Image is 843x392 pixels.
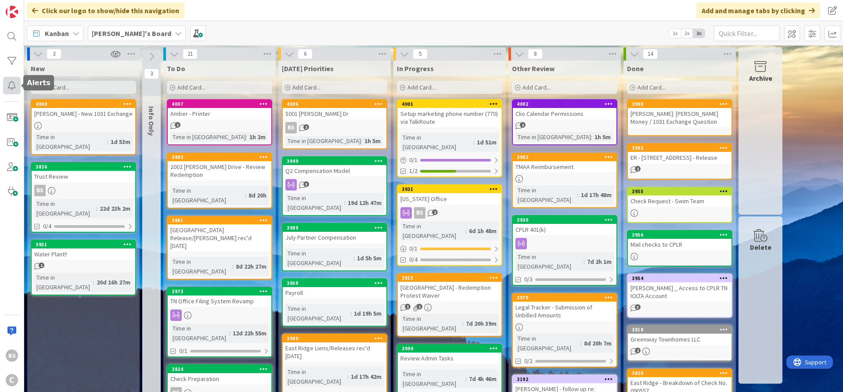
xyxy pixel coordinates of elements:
div: 3826 [32,163,135,171]
div: 3824Check Preparation [168,365,271,385]
div: Trust Review [32,171,135,182]
span: New [31,64,45,73]
div: 3989 [287,225,386,231]
div: 3959Payroll [283,279,386,298]
span: 0/2 [524,356,533,366]
div: 4000 [32,100,135,108]
div: 1d 17h 48m [579,190,614,200]
div: [GEOGRAPHIC_DATA] - Redemption Protest Waiver [398,282,501,301]
div: 3956Mail checks to CPLR [628,231,731,250]
span: 3 [635,304,641,310]
a: 3992ER - [STREET_ADDRESS] - Release [627,143,732,180]
div: ER - [STREET_ADDRESS] - Release [628,152,731,163]
a: 39832002 [PERSON_NAME] Drive - Review RedemptionTime in [GEOGRAPHIC_DATA]:8d 20h [167,152,272,209]
div: 40065001 [PERSON_NAME] Dr [283,100,386,119]
div: 3992 [632,145,731,151]
div: 3973 [168,288,271,295]
span: Add Card... [41,83,69,91]
div: 3949 [283,157,386,165]
div: 3818 [628,326,731,334]
span: 1 [405,304,411,309]
div: 3954 [632,275,731,281]
div: 3951 [32,241,135,248]
span: 1 [635,166,641,172]
div: Delete [750,242,771,252]
div: 7d 2h 1m [585,257,614,266]
div: 3818Greenway Townhomes LLC [628,326,731,345]
div: BS [283,122,386,133]
div: [GEOGRAPHIC_DATA] Release/[PERSON_NAME] rec'd [DATE] [168,224,271,252]
div: TMAA Reimbursement [513,161,616,173]
div: 3990Review Admin Tasks [398,345,501,364]
span: Support [18,1,40,12]
span: 0 / 1 [409,155,418,165]
span: In Progress [397,64,434,73]
a: 3931[US_STATE] OfficeBSTime in [GEOGRAPHIC_DATA]:6d 1h 48m0/10/4 [397,184,502,266]
img: Visit kanbanzone.com [6,6,18,18]
div: 3955 [632,188,731,194]
div: 3998[PERSON_NAME]: [PERSON_NAME] Money / 1031 Exchange Question [628,100,731,127]
div: Time in [GEOGRAPHIC_DATA] [34,273,93,292]
div: Time in [GEOGRAPHIC_DATA] [170,186,245,205]
span: : [584,257,585,266]
div: 4001 [402,101,501,107]
div: Water Plant!! [32,248,135,260]
div: 7d 20h 39m [464,319,499,328]
div: CPLR 401(k) [513,224,616,235]
span: 1 [417,304,422,309]
div: 3818 [632,327,731,333]
div: 3955 [628,187,731,195]
div: Time in [GEOGRAPHIC_DATA] [34,132,107,151]
a: 4007Amber - PrinterTime in [GEOGRAPHIC_DATA]:1h 2m [167,99,272,145]
div: 1d 5h 5m [355,253,384,263]
a: 4001Setup marketing phone number (770) via TalkRouteTime in [GEOGRAPHIC_DATA]:1d 51m0/11/2 [397,99,502,177]
div: 3981[GEOGRAPHIC_DATA] Release/[PERSON_NAME] rec'd [DATE] [168,216,271,252]
span: Add Card... [522,83,551,91]
div: 3949 [287,158,386,164]
span: 8 [528,49,543,59]
div: Mail checks to CPLR [628,239,731,250]
div: Review Admin Tasks [398,352,501,364]
div: 3820 [628,369,731,377]
div: 3815 [398,274,501,282]
div: Time in [GEOGRAPHIC_DATA] [400,221,465,241]
div: 3954 [628,274,731,282]
a: 3818Greenway Townhomes LLC [627,325,732,361]
span: 0/4 [43,222,51,231]
div: Check Request - Swim Team [628,195,731,207]
div: Time in [GEOGRAPHIC_DATA] [515,185,577,205]
div: 3980 [287,335,386,342]
span: : [361,136,362,146]
div: BS [285,122,297,133]
div: 22d 23h 2m [97,204,133,213]
div: Time in [GEOGRAPHIC_DATA] [285,367,347,386]
div: 3981 [168,216,271,224]
span: 1 [175,122,180,128]
span: : [229,328,231,338]
div: 4006 [283,100,386,108]
span: 3x [693,29,705,38]
div: 3998 [628,100,731,108]
span: : [577,190,579,200]
div: 3951Water Plant!! [32,241,135,260]
span: Add Card... [292,83,321,91]
div: 4007 [172,101,271,107]
div: East Ridge Liens/Releases rec'd [DATE] [283,342,386,362]
div: 3959 [283,279,386,287]
div: 4007 [168,100,271,108]
a: 3954[PERSON_NAME] _ Access to CPLR TN IOLTA Account [627,273,732,318]
div: [US_STATE] Office [398,193,501,205]
div: 4001 [398,100,501,108]
a: 4002Clio Calendar PermissionsTime in [GEOGRAPHIC_DATA]:1h 5m [512,99,617,145]
div: 1h 2m [247,132,268,142]
div: Time in [GEOGRAPHIC_DATA] [34,199,96,218]
span: : [232,262,234,271]
div: 39832002 [PERSON_NAME] Drive - Review Redemption [168,153,271,180]
span: 0 / 1 [409,244,418,253]
a: 3959PayrollTime in [GEOGRAPHIC_DATA]:1d 19h 5m [282,278,387,327]
div: 3983 [168,153,271,161]
div: 4001Setup marketing phone number (770) via TalkRoute [398,100,501,127]
div: 19d 12h 47m [346,198,384,208]
div: Q2 Compensation Model [283,165,386,176]
div: 8d 20h 7m [582,338,614,348]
